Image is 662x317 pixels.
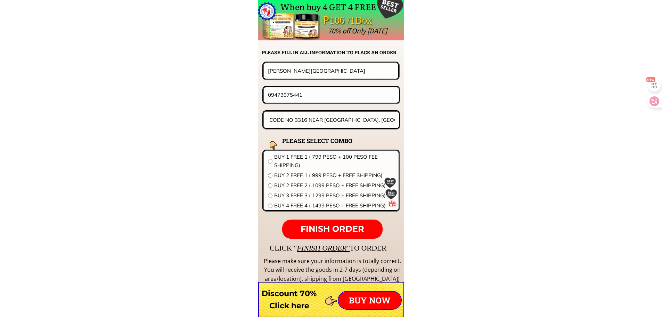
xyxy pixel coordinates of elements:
[274,153,394,169] span: BUY 1 FREE 1 ( 799 PESO + 100 PESO FEE SHIPPING)
[297,244,350,252] span: FINISH ORDER"
[262,49,403,56] h2: PLEASE FILL IN ALL INFORMATION TO PLACE AN ORDER
[258,287,320,312] h3: Discount 70% Click here
[323,12,392,29] div: ₱186 /1Box
[338,292,401,309] p: BUY NOW
[274,201,394,210] span: BUY 4 FREE 4 ( 1499 PESO + FREE SHIPPING)
[263,257,402,284] div: Please make sure your information is totally correct. You will receive the goods in 2-7 days (dep...
[266,112,397,128] input: Address
[266,63,396,78] input: Your name
[270,242,589,254] div: CLICK " TO ORDER
[274,181,394,190] span: BUY 2 FREE 2 ( 1099 PESO + FREE SHIPPING)
[282,136,370,145] h2: PLEASE SELECT COMBO
[274,191,394,200] span: BUY 3 FREE 3 ( 1299 PESO + FREE SHIPPING)
[266,87,397,102] input: Phone number
[328,25,542,37] div: 70% off Only [DATE]
[274,171,394,180] span: BUY 2 FREE 1 ( 999 PESO + FREE SHIPPING)
[301,224,364,234] span: FINISH ORDER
